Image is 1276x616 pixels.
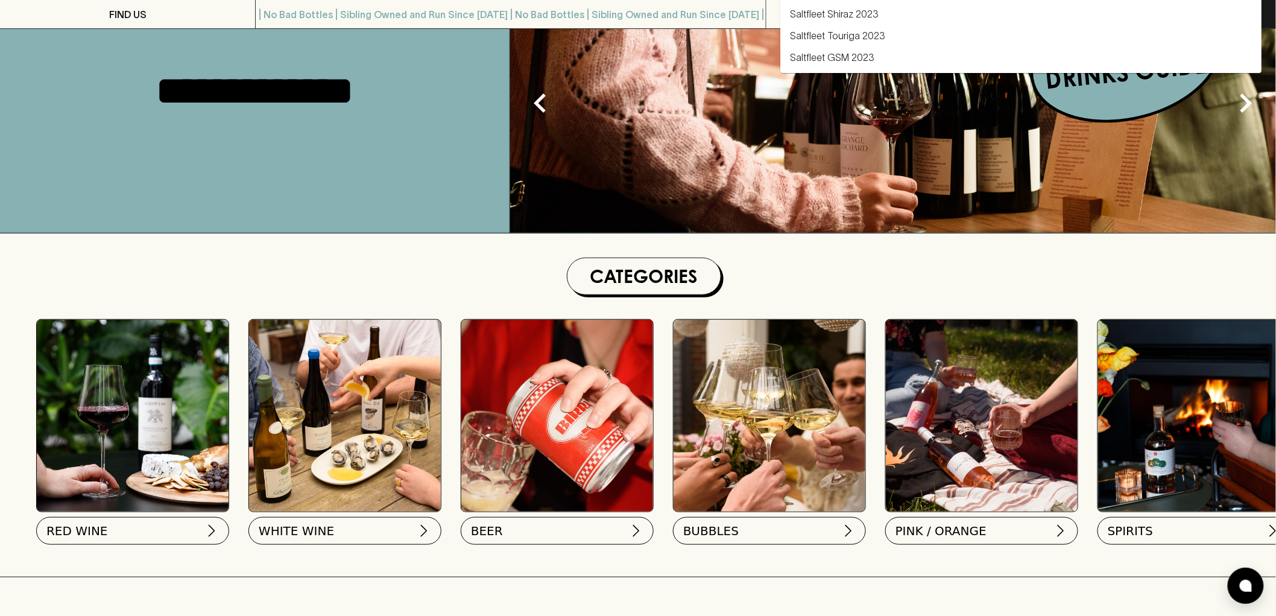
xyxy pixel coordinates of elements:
button: BUBBLES [673,517,866,545]
img: gospel_collab-2 1 [886,320,1078,512]
span: PINK / ORANGE [895,522,987,539]
button: Next [1222,79,1270,127]
img: chevron-right.svg [629,524,643,538]
p: FIND US [109,7,147,22]
img: BIRRA_GOOD-TIMES_INSTA-2 1/optimise?auth=Mjk3MjY0ODMzMw__ [461,320,653,512]
img: chevron-right.svg [1053,524,1068,538]
span: BEER [471,522,503,539]
span: RED WINE [46,522,108,539]
img: chevron-right.svg [841,524,856,538]
img: chevron-right.svg [417,524,431,538]
img: bubble-icon [1240,580,1252,592]
img: 2022_Festive_Campaign_INSTA-16 1 [674,320,865,512]
button: WHITE WINE [248,517,441,545]
span: SPIRITS [1108,522,1153,539]
a: Saltfleet GSM 2023 [790,50,874,65]
button: BEER [461,517,654,545]
h1: Categories [572,263,716,290]
a: Saltfleet Shiraz 2023 [790,7,879,21]
button: RED WINE [36,517,229,545]
button: Previous [516,79,564,127]
button: PINK / ORANGE [885,517,1078,545]
img: Red Wine Tasting [37,320,229,512]
a: Saltfleet Touriga 2023 [790,28,885,43]
span: WHITE WINE [259,522,334,539]
img: optimise [249,320,441,512]
img: chevron-right.svg [204,524,219,538]
span: BUBBLES [683,522,739,539]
